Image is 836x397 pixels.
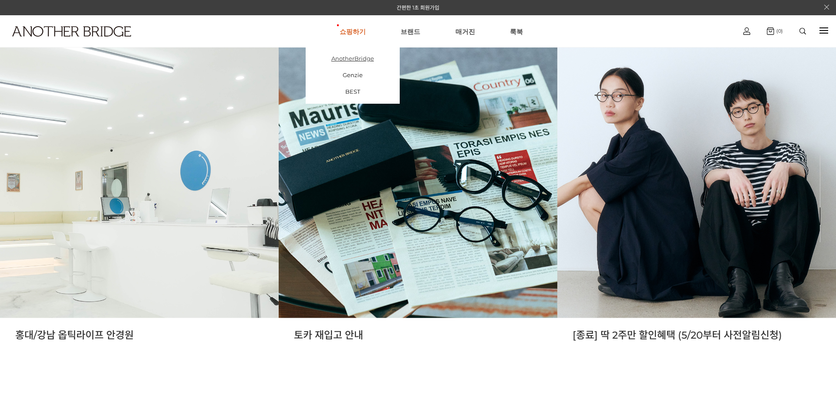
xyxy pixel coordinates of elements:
[455,16,475,47] a: 매거진
[294,327,542,342] p: 토카 재입고 안내
[15,327,263,342] p: 홍대/강남 옵틱라이프 안경원
[306,67,400,83] a: Genzie
[80,290,90,297] span: 대화
[767,27,783,35] a: (0)
[510,16,523,47] a: 룩북
[340,16,366,47] a: 쇼핑하기
[3,276,57,298] a: 홈
[306,83,400,100] a: BEST
[135,289,145,296] span: 설정
[799,28,806,34] img: search
[27,289,33,296] span: 홈
[306,50,400,67] a: AnotherBridge
[767,27,774,35] img: cart
[743,27,750,35] img: cart
[397,4,439,11] a: 간편한 1초 회원가입
[4,26,130,58] a: logo
[774,28,783,34] span: (0)
[112,276,167,298] a: 설정
[573,327,821,342] p: [종료] 딱 2주만 할인혜택 (5/20부터 사전알림신청)
[57,276,112,298] a: 대화
[12,26,131,37] img: logo
[401,16,420,47] a: 브랜드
